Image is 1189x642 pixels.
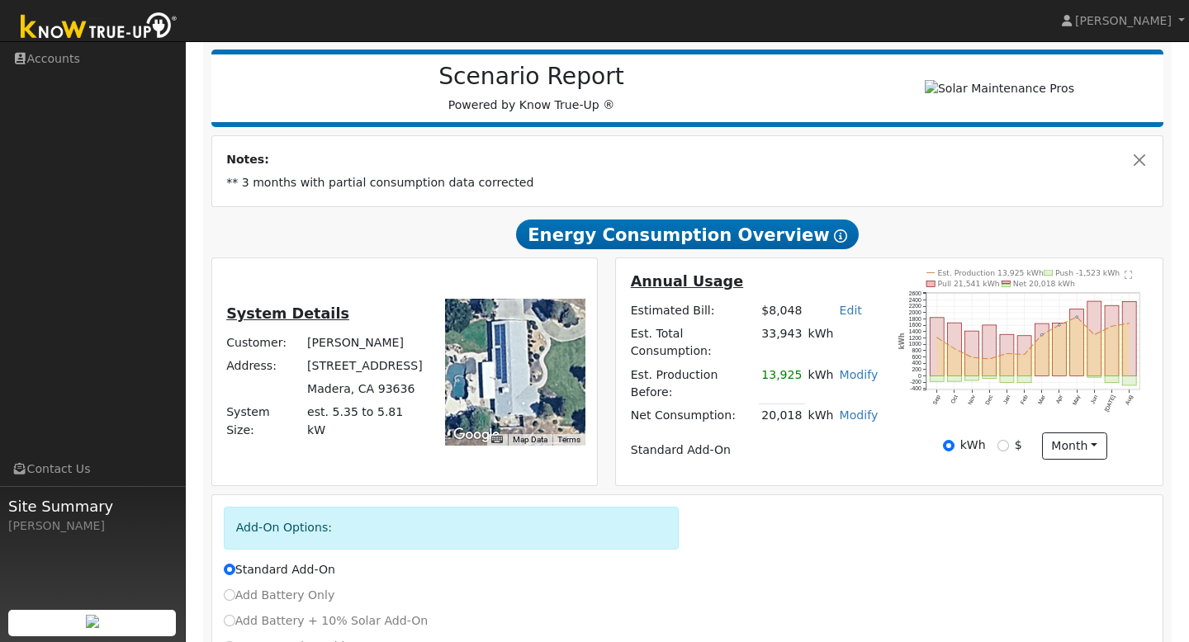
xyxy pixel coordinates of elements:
[805,363,836,404] td: kWh
[943,440,955,451] input: kWh
[224,615,235,626] input: Add Battery + 10% Solar Add-On
[305,355,428,378] td: [STREET_ADDRESS]
[953,348,955,351] circle: onclick=""
[930,318,944,376] rect: onclick=""
[960,437,986,454] label: kWh
[628,300,759,323] td: Estimated Bill:
[1041,334,1044,337] circle: onclick=""
[1129,323,1131,325] circle: onclick=""
[628,323,759,363] td: Est. Total Consumption:
[1076,316,1078,319] circle: onclick=""
[967,394,977,406] text: Nov
[984,394,994,406] text: Dec
[947,323,961,377] rect: onclick=""
[918,373,921,379] text: 0
[930,376,944,382] rect: onclick=""
[1075,14,1172,27] span: [PERSON_NAME]
[305,332,428,355] td: [PERSON_NAME]
[1087,302,1101,377] rect: onclick=""
[1105,376,1119,383] rect: onclick=""
[909,342,921,347] text: 1000
[997,440,1009,451] input: $
[909,291,921,297] text: 2600
[910,386,921,392] text: -400
[1123,302,1137,376] rect: onclick=""
[759,323,805,363] td: 33,943
[759,363,805,404] td: 13,925
[912,367,921,373] text: 200
[840,408,879,422] a: Modify
[86,615,99,628] img: retrieve
[840,368,879,381] a: Modify
[912,361,921,366] text: 400
[909,323,921,328] text: 1600
[805,323,881,363] td: kWh
[628,363,759,404] td: Est. Production Before:
[947,376,961,382] rect: onclick=""
[759,300,805,323] td: $8,048
[1017,376,1031,383] rect: onclick=""
[983,376,997,379] rect: onclick=""
[224,355,305,378] td: Address:
[224,401,305,441] td: System Size:
[971,356,973,359] circle: onclick=""
[938,280,1000,289] text: Pull 21,541 kWh
[513,434,547,446] button: Map Data
[1054,394,1064,406] text: Apr
[1059,324,1061,327] circle: onclick=""
[1015,437,1022,454] label: $
[449,424,504,446] img: Google
[631,273,743,290] u: Annual Usage
[1037,394,1047,406] text: Mar
[224,589,235,601] input: Add Battery Only
[1002,394,1011,405] text: Jan
[224,561,335,578] label: Standard Add-On
[220,63,844,114] div: Powered by Know True-Up ®
[1090,394,1099,405] text: Jun
[983,325,997,376] rect: onclick=""
[224,332,305,355] td: Customer:
[1131,151,1149,168] button: Close
[1105,306,1119,377] rect: onclick=""
[491,434,503,446] button: Keyboard shortcuts
[925,80,1074,97] img: Solar Maintenance Pros
[516,220,858,249] span: Energy Consumption Overview
[226,153,269,166] strong: Notes:
[305,401,428,441] td: System Size
[912,348,921,354] text: 800
[912,354,921,360] text: 600
[628,439,881,462] td: Standard Add-On
[759,404,805,427] td: 20,018
[557,435,580,444] a: Terms (opens in new tab)
[909,329,921,335] text: 1400
[224,172,1152,195] td: ** 3 months with partial consumption data corrected
[1042,432,1107,460] button: month
[1070,309,1084,376] rect: onclick=""
[965,332,979,377] rect: onclick=""
[1093,334,1096,337] circle: onclick=""
[449,424,504,446] a: Open this area in Google Maps (opens a new window)
[226,305,349,322] u: System Details
[224,612,429,630] label: Add Battery + 10% Solar Add-On
[224,587,335,604] label: Add Battery Only
[1000,335,1014,376] rect: onclick=""
[931,394,941,407] text: Sep
[8,517,177,535] div: [PERSON_NAME]
[8,495,177,517] span: Site Summary
[1019,394,1028,406] text: Feb
[965,376,979,380] rect: onclick=""
[228,63,835,91] h2: Scenario Report
[1053,323,1067,376] rect: onclick=""
[1103,394,1116,413] text: [DATE]
[909,304,921,309] text: 2200
[1125,271,1133,281] text: 
[1017,336,1031,376] rect: onclick=""
[950,394,959,405] text: Oct
[1055,268,1120,277] text: Push -1,523 kWh
[628,404,759,427] td: Net Consumption:
[988,358,991,361] circle: onclick=""
[12,9,186,46] img: Know True-Up
[1111,326,1113,328] circle: onclick=""
[1123,376,1137,385] rect: onclick=""
[305,378,428,401] td: Madera, CA 93636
